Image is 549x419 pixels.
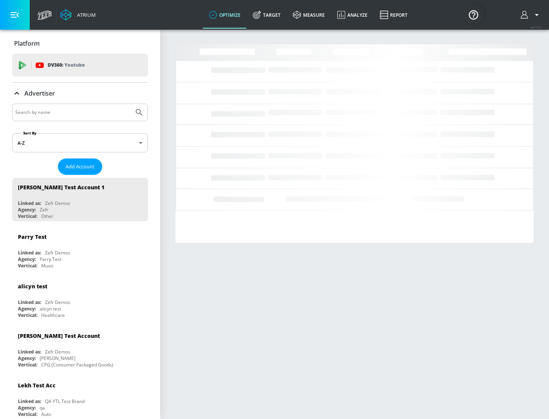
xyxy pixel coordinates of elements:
[40,305,61,312] div: alicyn test
[12,277,148,320] div: alicyn testLinked as:Zefr DemosAgency:alicyn testVertical:Healthcare
[18,283,47,290] div: alicyn test
[18,213,37,219] div: Vertical:
[463,4,484,25] button: Open Resource Center
[18,262,37,269] div: Vertical:
[18,398,41,405] div: Linked as:
[60,9,96,21] a: Atrium
[18,411,37,417] div: Vertical:
[12,326,148,370] div: [PERSON_NAME] Test AccountLinked as:Zefr DemosAgency:[PERSON_NAME]Vertical:CPG (Consumer Packaged...
[40,256,61,262] div: Parry Test
[18,349,41,355] div: Linked as:
[18,332,100,339] div: [PERSON_NAME] Test Account
[41,213,53,219] div: Other
[12,227,148,271] div: Parry TestLinked as:Zefr DemosAgency:Parry TestVertical:Music
[40,355,75,361] div: [PERSON_NAME]
[41,411,51,417] div: Auto
[41,312,65,318] div: Healthcare
[12,33,148,54] div: Platform
[18,405,36,411] div: Agency:
[331,1,374,29] a: Analyze
[24,89,55,98] p: Advertiser
[12,133,148,152] div: A-Z
[40,206,48,213] div: Zefr
[287,1,331,29] a: measure
[18,233,47,240] div: Parry Test
[45,249,70,256] div: Zefr Demos
[45,299,70,305] div: Zefr Demos
[15,107,131,117] input: Search by name
[45,200,70,206] div: Zefr Demos
[12,54,148,77] div: DV360: Youtube
[64,61,85,69] p: Youtube
[247,1,287,29] a: Target
[374,1,414,29] a: Report
[12,83,148,104] div: Advertiser
[18,249,41,256] div: Linked as:
[18,361,37,368] div: Vertical:
[12,178,148,221] div: [PERSON_NAME] Test Account 1Linked as:Zefr DemosAgency:ZefrVertical:Other
[66,162,95,171] span: Add Account
[18,382,56,389] div: Lekh Test Acc
[41,262,54,269] div: Music
[18,312,37,318] div: Vertical:
[18,184,104,191] div: [PERSON_NAME] Test Account 1
[22,131,38,136] label: Sort By
[74,11,96,18] div: Atrium
[18,256,36,262] div: Agency:
[18,200,41,206] div: Linked as:
[45,398,85,405] div: QA YTL Test Brand
[45,349,70,355] div: Zefr Demos
[14,39,40,48] p: Platform
[18,305,36,312] div: Agency:
[40,405,45,411] div: qa
[18,206,36,213] div: Agency:
[203,1,247,29] a: optimize
[18,299,41,305] div: Linked as:
[58,158,102,175] button: Add Account
[18,355,36,361] div: Agency:
[41,361,113,368] div: CPG (Consumer Packaged Goods)
[48,61,85,69] p: DV360:
[531,25,541,29] span: v 4.19.0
